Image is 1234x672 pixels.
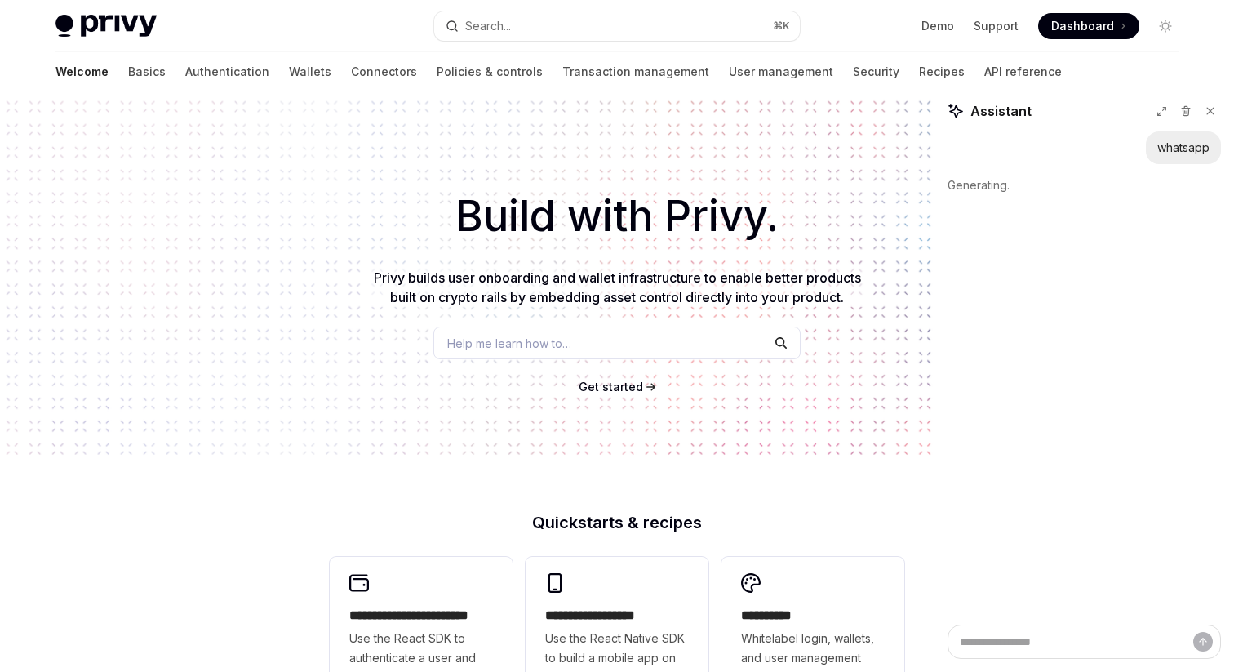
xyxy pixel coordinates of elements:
[970,101,1032,121] span: Assistant
[447,335,571,352] span: Help me learn how to…
[55,52,109,91] a: Welcome
[374,269,861,305] span: Privy builds user onboarding and wallet infrastructure to enable better products built on crypto ...
[465,16,511,36] div: Search...
[974,18,1019,34] a: Support
[434,11,800,41] button: Search...⌘K
[921,18,954,34] a: Demo
[562,52,709,91] a: Transaction management
[1038,13,1139,39] a: Dashboard
[729,52,833,91] a: User management
[1157,140,1210,156] div: whatsapp
[128,52,166,91] a: Basics
[330,514,904,531] h2: Quickstarts & recipes
[1051,18,1114,34] span: Dashboard
[919,52,965,91] a: Recipes
[579,380,643,394] span: Get started
[579,379,643,395] a: Get started
[1152,13,1179,39] button: Toggle dark mode
[853,52,899,91] a: Security
[948,164,1221,207] div: Generating.
[351,52,417,91] a: Connectors
[773,20,790,33] span: ⌘ K
[984,52,1062,91] a: API reference
[26,185,1208,248] h1: Build with Privy.
[55,15,157,38] img: light logo
[1193,632,1213,652] button: Send message
[437,52,543,91] a: Policies & controls
[289,52,331,91] a: Wallets
[185,52,269,91] a: Authentication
